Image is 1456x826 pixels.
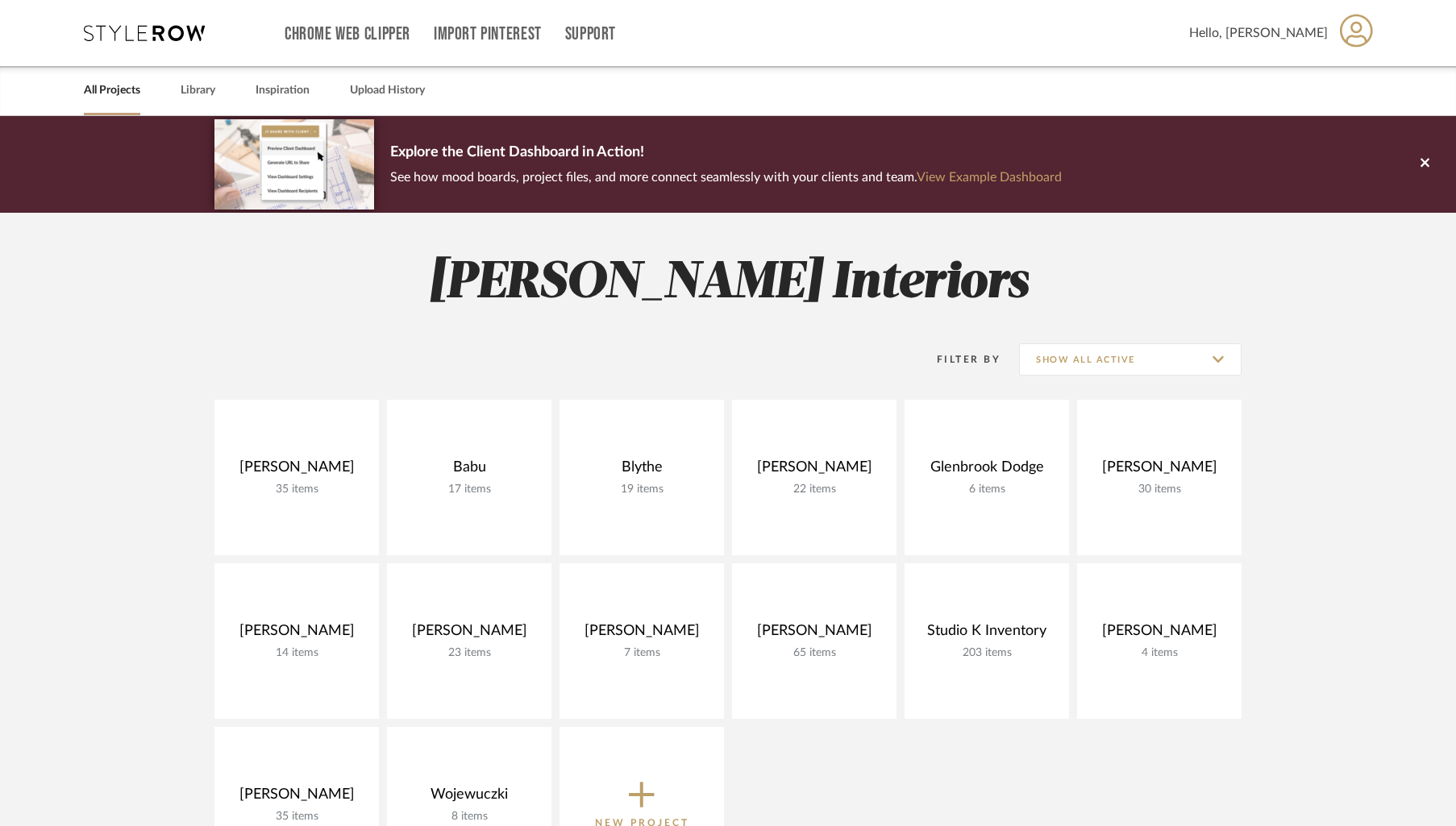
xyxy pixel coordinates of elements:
p: See how mood boards, project files, and more connect seamlessly with your clients and team. [390,166,1062,189]
div: [PERSON_NAME] [227,786,366,810]
div: 35 items [227,810,366,824]
div: 6 items [917,483,1056,496]
span: Hello, [PERSON_NAME] [1189,23,1328,43]
div: Wojewuczki [400,786,539,810]
a: Upload History [350,80,425,102]
div: [PERSON_NAME] [227,622,366,646]
div: Glenbrook Dodge [917,459,1056,483]
img: d5d033c5-7b12-40c2-a960-1ecee1989c38.png [214,119,374,209]
a: Chrome Web Clipper [285,27,410,41]
div: 14 items [227,646,366,660]
div: 19 items [572,483,711,496]
div: 17 items [400,483,539,496]
a: Library [181,80,215,102]
div: 7 items [572,646,711,660]
a: View Example Dashboard [917,171,1062,184]
div: 23 items [400,646,539,660]
div: Blythe [572,459,711,483]
div: 203 items [917,646,1056,660]
div: 4 items [1090,646,1229,660]
div: 30 items [1090,483,1229,496]
a: All Projects [84,80,140,102]
a: Inspiration [256,80,310,102]
div: [PERSON_NAME] [227,459,366,483]
div: [PERSON_NAME] [745,459,884,483]
div: Babu [400,459,539,483]
a: Import Pinterest [434,27,542,41]
p: Explore the Client Dashboard in Action! [390,140,1062,166]
div: [PERSON_NAME] [745,622,884,646]
div: Filter By [916,351,1000,367]
div: [PERSON_NAME] [400,622,539,646]
a: Support [565,27,616,41]
div: [PERSON_NAME] [1090,622,1229,646]
h2: [PERSON_NAME] Interiors [148,253,1308,313]
div: 35 items [227,483,366,496]
div: 8 items [400,810,539,824]
div: [PERSON_NAME] [1090,459,1229,483]
div: 65 items [745,646,884,660]
div: [PERSON_NAME] [572,622,711,646]
div: 22 items [745,483,884,496]
div: Studio K Inventory [917,622,1056,646]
